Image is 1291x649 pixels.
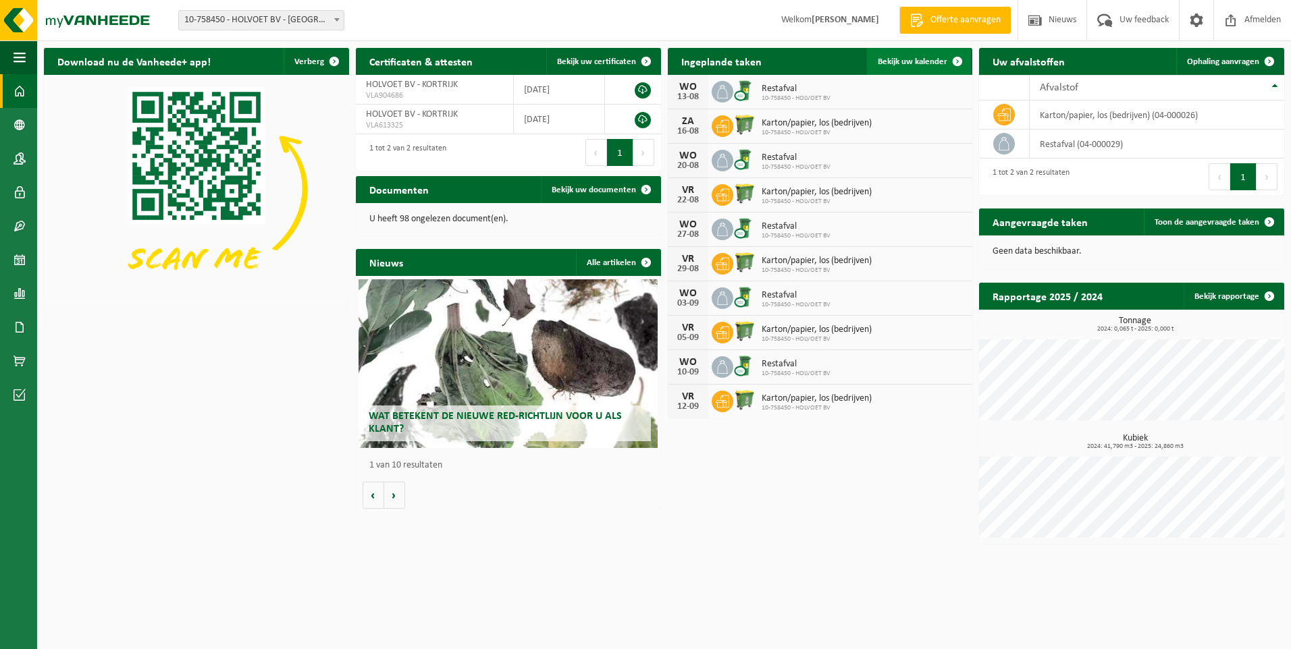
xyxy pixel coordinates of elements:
[294,57,324,66] span: Verberg
[733,285,756,308] img: WB-0240-CU
[552,186,636,194] span: Bekijk uw documenten
[363,138,446,167] div: 1 tot 2 van 2 resultaten
[762,118,872,129] span: Karton/papier, los (bedrijven)
[675,368,702,377] div: 10-09
[384,482,405,509] button: Volgende
[675,82,702,92] div: WO
[514,105,605,134] td: [DATE]
[366,120,503,131] span: VLA613325
[762,221,831,232] span: Restafval
[986,326,1284,333] span: 2024: 0,065 t - 2025: 0,000 t
[675,230,702,239] div: 27-08
[762,129,872,137] span: 10-758450 - HOLVOET BV
[733,320,756,343] img: WB-0770-HPE-GN-50
[733,148,756,171] img: WB-0240-CU
[675,299,702,308] div: 03-09
[363,482,384,509] button: Vorige
[366,109,458,119] span: HOLVOET BV - KORTRIJK
[878,57,947,66] span: Bekijk uw kalender
[675,254,702,264] div: VR
[369,215,648,224] p: U heeft 98 ongelezen document(en).
[369,461,654,470] p: 1 van 10 resultaten
[993,247,1271,256] p: Geen data beschikbaar.
[179,11,344,30] span: 10-758450 - HOLVOET BV - KORTRIJK
[557,57,636,66] span: Bekijk uw certificaten
[733,79,756,102] img: WB-0240-CU
[733,389,756,412] img: WB-0770-HPE-GN-50
[733,113,756,136] img: WB-0770-HPE-GN-50
[733,354,756,377] img: WB-0240-CU
[675,150,702,161] div: WO
[675,127,702,136] div: 16-08
[541,176,660,203] a: Bekijk uw documenten
[762,163,831,171] span: 10-758450 - HOLVOET BV
[675,288,702,299] div: WO
[762,335,872,343] span: 10-758450 - HOLVOET BV
[44,75,349,304] img: Download de VHEPlus App
[762,404,872,412] span: 10-758450 - HOLVOET BV
[585,139,607,166] button: Previous
[675,116,702,127] div: ZA
[675,264,702,274] div: 29-08
[762,370,831,378] span: 10-758450 - HOLVOET BV
[675,322,702,333] div: VR
[762,94,831,103] span: 10-758450 - HOLVOET BV
[733,182,756,205] img: WB-0770-HPE-GN-50
[979,208,1101,235] h2: Aangevraagde taken
[178,10,344,30] span: 10-758450 - HOLVOET BV - KORTRIJK
[812,15,879,25] strong: [PERSON_NAME]
[733,217,756,239] img: WB-0240-CU
[675,391,702,402] div: VR
[546,48,660,75] a: Bekijk uw certificaten
[356,249,417,275] h2: Nieuws
[762,393,872,404] span: Karton/papier, los (bedrijven)
[1209,163,1230,190] button: Previous
[986,443,1284,450] span: 2024: 41,790 m3 - 2025: 24,860 m3
[359,279,658,448] a: Wat betekent de nieuwe RED-richtlijn voor u als klant?
[762,152,831,163] span: Restafval
[366,80,458,90] span: HOLVOET BV - KORTRIJK
[675,161,702,171] div: 20-08
[668,48,775,74] h2: Ingeplande taken
[927,13,1004,27] span: Offerte aanvragen
[1144,208,1283,235] a: Toon de aangevraagde taken
[284,48,348,75] button: Verberg
[762,359,831,370] span: Restafval
[1176,48,1283,75] a: Ophaling aanvragen
[607,139,633,166] button: 1
[675,196,702,205] div: 22-08
[675,357,702,368] div: WO
[1187,57,1259,66] span: Ophaling aanvragen
[369,411,622,434] span: Wat betekent de nieuwe RED-richtlijn voor u als klant?
[356,176,442,202] h2: Documenten
[979,48,1078,74] h2: Uw afvalstoffen
[44,48,224,74] h2: Download nu de Vanheede+ app!
[1040,82,1078,93] span: Afvalstof
[762,187,872,198] span: Karton/papier, los (bedrijven)
[762,198,872,206] span: 10-758450 - HOLVOET BV
[733,251,756,274] img: WB-0770-HPE-GN-50
[1030,130,1285,159] td: restafval (04-000029)
[762,266,872,275] span: 10-758450 - HOLVOET BV
[867,48,971,75] a: Bekijk uw kalender
[1155,218,1259,227] span: Toon de aangevraagde taken
[762,256,872,266] span: Karton/papier, los (bedrijven)
[1257,163,1277,190] button: Next
[762,232,831,240] span: 10-758450 - HOLVOET BV
[675,185,702,196] div: VR
[979,283,1116,309] h2: Rapportage 2025 / 2024
[366,90,503,101] span: VLA904686
[514,75,605,105] td: [DATE]
[986,316,1284,333] h3: Tonnage
[986,162,1070,192] div: 1 tot 2 van 2 resultaten
[675,219,702,230] div: WO
[576,249,660,276] a: Alle artikelen
[1184,283,1283,310] a: Bekijk rapportage
[986,434,1284,450] h3: Kubiek
[1230,163,1257,190] button: 1
[675,333,702,343] div: 05-09
[762,301,831,309] span: 10-758450 - HOLVOET BV
[899,7,1011,34] a: Offerte aanvragen
[356,48,486,74] h2: Certificaten & attesten
[675,402,702,412] div: 12-09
